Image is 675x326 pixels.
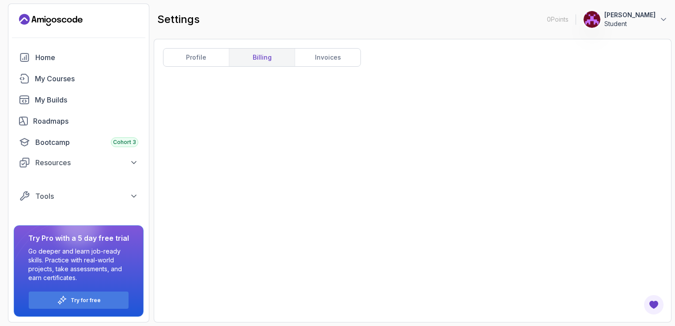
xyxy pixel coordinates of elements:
[14,49,144,66] a: home
[295,49,360,66] a: invoices
[14,91,144,109] a: builds
[604,19,656,28] p: Student
[35,52,138,63] div: Home
[229,49,295,66] a: billing
[157,12,200,27] h2: settings
[584,11,600,28] img: user profile image
[14,155,144,171] button: Resources
[35,137,138,148] div: Bootcamp
[547,15,569,24] p: 0 Points
[28,291,129,309] button: Try for free
[14,70,144,87] a: courses
[28,247,129,282] p: Go deeper and learn job-ready skills. Practice with real-world projects, take assessments, and ea...
[583,11,668,28] button: user profile image[PERSON_NAME]Student
[33,116,138,126] div: Roadmaps
[604,11,656,19] p: [PERSON_NAME]
[113,139,136,146] span: Cohort 3
[14,112,144,130] a: roadmaps
[19,13,83,27] a: Landing page
[163,49,229,66] a: profile
[643,294,664,315] button: Open Feedback Button
[35,157,138,168] div: Resources
[35,73,138,84] div: My Courses
[35,95,138,105] div: My Builds
[71,297,101,304] a: Try for free
[14,133,144,151] a: bootcamp
[14,188,144,204] button: Tools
